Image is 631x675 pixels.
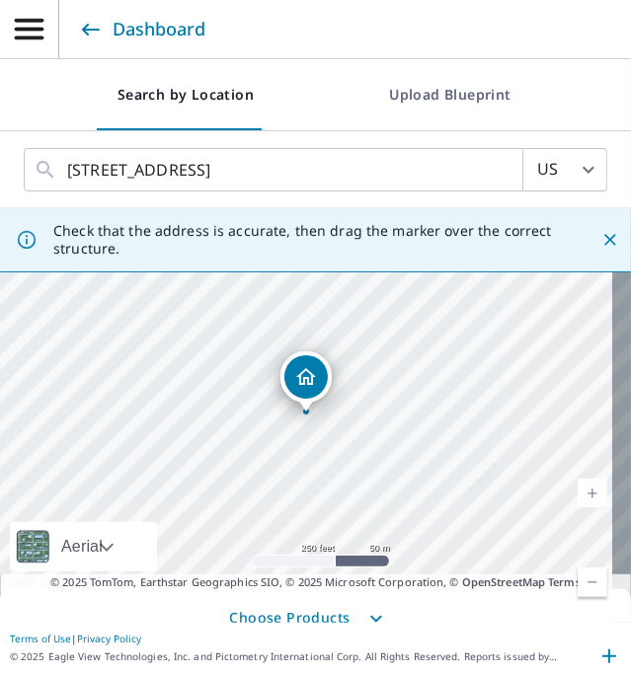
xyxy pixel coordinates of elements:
span: Search by Location [118,83,254,108]
a: OpenStreetMap [462,574,545,589]
a: Current Level 17, Zoom Out [578,567,607,597]
div: Dropped pin, building 1, Residential property, 371 Linden Ave Doylestown, PA 18901 [280,351,332,412]
a: Dashboard [76,12,205,47]
a: Terms [548,574,581,589]
p: | [10,633,592,644]
button: Close [597,227,623,253]
span: © 2025 TomTom, Earthstar Geographics SIO, © 2025 Microsoft Corporation, © [50,574,581,591]
div: US [523,142,607,197]
a: Current Level 17, Zoom In [578,479,607,508]
input: Search by address or latitude-longitude [67,142,483,197]
div: Aerial [10,522,157,571]
p: © 2025 Eagle View Technologies, Inc. and Pictometry International Corp. All Rights Reserved. Repo... [10,649,560,664]
span: Upload Blueprint [387,83,513,108]
a: Terms of Use [10,632,71,645]
a: Privacy Policy [77,632,141,645]
div: Aerial [55,522,109,571]
p: Check that the address is accurate, then drag the marker over the correct structure. [53,222,566,258]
